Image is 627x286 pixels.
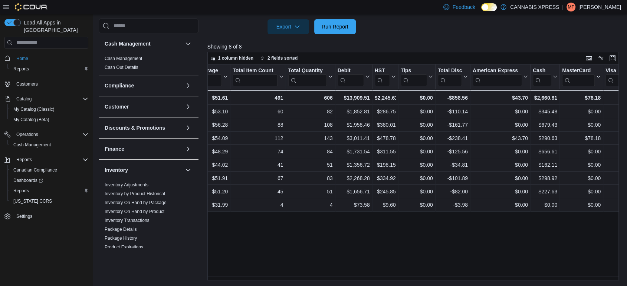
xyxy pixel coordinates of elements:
[233,67,283,86] button: Total Item Count
[337,160,370,169] div: $1,356.72
[400,174,433,183] div: $0.00
[337,93,370,102] div: $13,909.51
[105,82,182,89] button: Compliance
[562,160,601,169] div: $0.00
[374,67,390,74] div: HST
[10,166,88,174] span: Canadian Compliance
[562,67,595,74] div: MasterCard
[374,67,395,86] button: HST
[13,54,31,63] a: Home
[184,123,193,132] button: Discounts & Promotions
[167,200,228,209] div: $31.99
[167,160,228,169] div: $44.02
[105,124,165,132] h3: Discounts & Promotions
[184,144,193,153] button: Finance
[562,134,601,143] div: $78.18
[473,160,528,169] div: $0.00
[374,174,395,183] div: $334.92
[7,186,91,196] button: Reports
[288,134,332,143] div: 143
[533,174,557,183] div: $298.92
[16,81,38,87] span: Customers
[167,67,222,86] div: Transaction Average
[288,160,332,169] div: 51
[400,187,433,196] div: $0.00
[288,147,332,156] div: 84
[473,120,528,129] div: $0.00
[16,132,38,137] span: Operations
[533,200,557,209] div: $0.00
[288,187,332,196] div: 51
[568,3,574,11] span: MF
[337,200,370,209] div: $73.58
[473,187,528,196] div: $0.00
[10,186,32,195] a: Reports
[105,200,167,206] span: Inventory On Hand by Package
[10,140,54,149] a: Cash Management
[233,134,283,143] div: 112
[13,177,43,183] span: Dashboards
[105,64,138,70] span: Cash Out Details
[337,67,364,86] div: Debit
[13,212,35,221] a: Settings
[288,67,326,86] div: Total Quantity
[167,187,228,196] div: $51.20
[13,106,55,112] span: My Catalog (Classic)
[13,130,41,139] button: Operations
[13,188,29,194] span: Reports
[437,120,467,129] div: -$161.77
[208,54,256,63] button: 1 column hidden
[233,120,283,129] div: 88
[578,3,621,11] p: [PERSON_NAME]
[105,82,134,89] h3: Compliance
[105,235,137,241] span: Package History
[562,200,601,209] div: $0.00
[16,157,32,163] span: Reports
[10,197,55,206] a: [US_STATE] CCRS
[105,103,182,110] button: Customer
[184,81,193,90] button: Compliance
[288,93,332,102] div: 606
[437,93,467,102] div: -$858.56
[13,198,52,204] span: [US_STATE] CCRS
[10,186,88,195] span: Reports
[533,187,557,196] div: $227.63
[7,140,91,150] button: Cash Management
[562,67,601,86] button: MasterCard
[437,67,462,74] div: Total Discount
[13,66,29,72] span: Reports
[167,67,222,74] div: Transaction Average
[337,67,370,86] button: Debit
[374,147,395,156] div: $311.55
[481,3,497,11] input: Dark Mode
[1,94,91,104] button: Catalog
[10,140,88,149] span: Cash Management
[1,129,91,140] button: Operations
[10,64,32,73] a: Reports
[562,107,601,116] div: $0.00
[218,55,253,61] span: 1 column hidden
[533,160,557,169] div: $162.11
[257,54,301,63] button: 2 fields sorted
[288,107,332,116] div: 82
[105,40,151,47] h3: Cash Management
[167,174,228,183] div: $51.91
[267,55,298,61] span: 2 fields sorted
[533,134,557,143] div: $290.63
[13,80,41,89] a: Customers
[452,3,475,11] span: Feedback
[473,93,528,102] div: $43.70
[1,79,91,89] button: Customers
[13,94,35,103] button: Catalog
[105,182,148,187] a: Inventory Adjustments
[533,93,557,102] div: $2,660.81
[437,67,467,86] button: Total Discount
[533,120,557,129] div: $679.43
[99,180,198,281] div: Inventory
[322,23,348,30] span: Run Report
[10,176,88,185] span: Dashboards
[207,43,623,50] p: Showing 8 of 8
[400,160,433,169] div: $0.00
[437,200,467,209] div: -$3.98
